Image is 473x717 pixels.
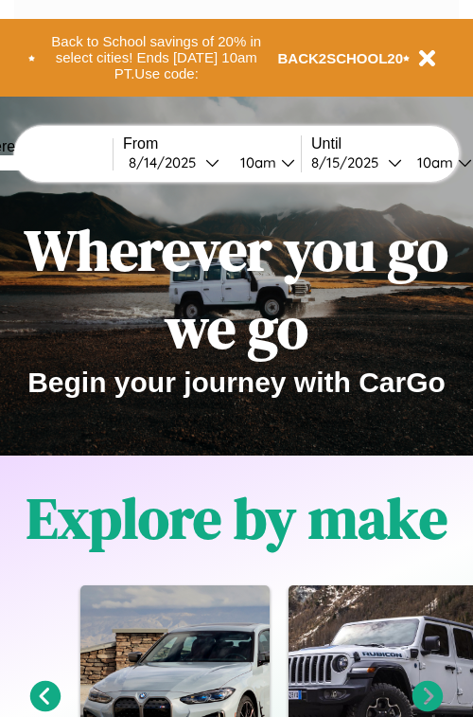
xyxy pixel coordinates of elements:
div: 8 / 14 / 2025 [129,153,205,171]
h1: Explore by make [26,479,447,557]
label: From [123,135,301,152]
div: 10am [408,153,458,171]
b: BACK2SCHOOL20 [278,50,404,66]
button: Back to School savings of 20% in select cities! Ends [DATE] 10am PT.Use code: [35,28,278,87]
button: 8/14/2025 [123,152,225,172]
div: 8 / 15 / 2025 [311,153,388,171]
button: 10am [225,152,301,172]
div: 10am [231,153,281,171]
